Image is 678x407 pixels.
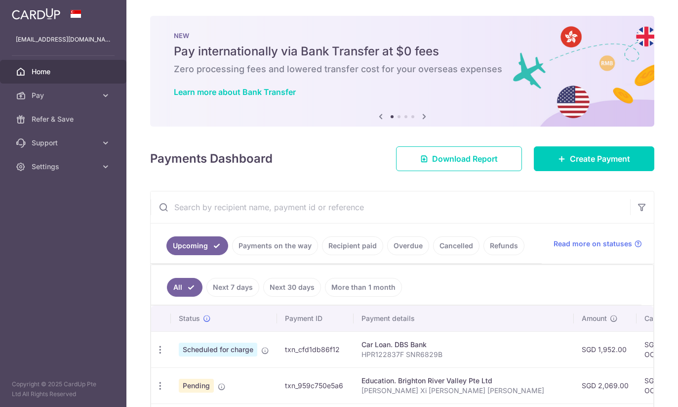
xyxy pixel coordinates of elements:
span: Create Payment [570,153,630,165]
span: Status [179,314,200,323]
img: CardUp [12,8,60,20]
iframe: Opens a widget where you can find more information [614,377,668,402]
h6: Zero processing fees and lowered transfer cost for your overseas expenses [174,63,631,75]
a: Overdue [387,236,429,255]
a: Cancelled [433,236,479,255]
p: HPR122837F SNR6829B [361,350,566,360]
a: Next 30 days [263,278,321,297]
a: Refunds [483,236,524,255]
a: Learn more about Bank Transfer [174,87,296,97]
span: Amount [582,314,607,323]
td: SGD 2,069.00 [574,367,637,404]
a: Upcoming [166,236,228,255]
p: [EMAIL_ADDRESS][DOMAIN_NAME] [16,35,111,45]
h4: Payments Dashboard [150,150,273,168]
a: Download Report [396,146,522,171]
a: All [167,278,202,297]
p: [PERSON_NAME] Xi [PERSON_NAME] [PERSON_NAME] [361,386,566,396]
th: Payment details [354,306,574,331]
p: NEW [174,32,631,40]
div: Education. Brighton River Valley Pte Ltd [361,376,566,386]
span: Pending [179,379,214,393]
span: Pay [32,90,97,100]
img: Bank transfer banner [150,16,654,127]
a: Recipient paid [322,236,383,255]
span: Download Report [432,153,498,165]
div: Car Loan. DBS Bank [361,340,566,350]
td: txn_cfd1db86f12 [277,331,354,367]
a: More than 1 month [325,278,402,297]
span: Support [32,138,97,148]
a: Payments on the way [232,236,318,255]
td: SGD 1,952.00 [574,331,637,367]
td: txn_959c750e5a6 [277,367,354,404]
th: Payment ID [277,306,354,331]
a: Next 7 days [206,278,259,297]
a: Read more on statuses [554,239,642,249]
input: Search by recipient name, payment id or reference [151,191,630,223]
span: Scheduled for charge [179,343,257,357]
span: Refer & Save [32,114,97,124]
span: Home [32,67,97,77]
a: Create Payment [534,146,654,171]
span: Read more on statuses [554,239,632,249]
span: Settings [32,162,97,172]
h5: Pay internationally via Bank Transfer at $0 fees [174,44,631,59]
